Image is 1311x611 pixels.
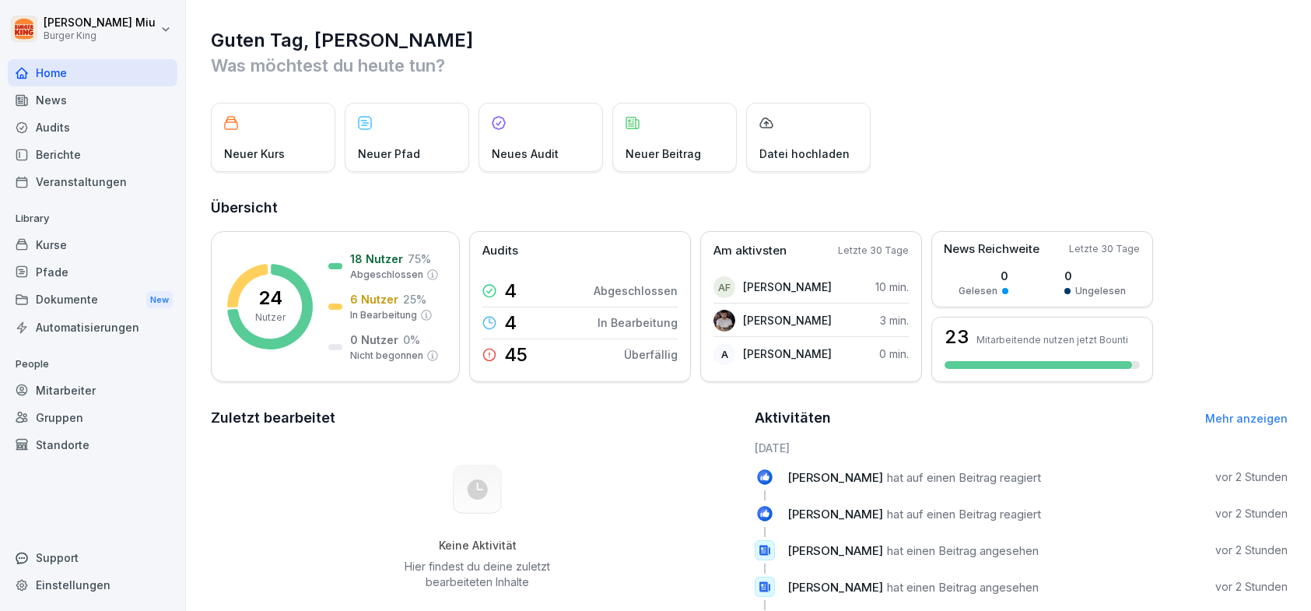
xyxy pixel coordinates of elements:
[8,352,177,377] p: People
[976,334,1128,346] p: Mitarbeitende nutzen jetzt Bounti
[838,244,909,258] p: Letzte 30 Tage
[879,346,909,362] p: 0 min.
[626,146,701,162] p: Neuer Beitrag
[8,544,177,571] div: Support
[350,268,423,282] p: Abgeschlossen
[258,289,282,307] p: 24
[959,268,1008,284] p: 0
[743,346,832,362] p: [PERSON_NAME]
[350,308,417,322] p: In Bearbeitung
[1215,543,1288,558] p: vor 2 Stunden
[594,283,678,299] p: Abgeschlossen
[624,346,678,363] p: Überfällig
[8,258,177,286] a: Pfade
[8,571,177,599] a: Einstellungen
[8,86,177,114] a: News
[8,231,177,258] a: Kurse
[1075,284,1126,298] p: Ungelesen
[408,251,431,267] p: 75 %
[887,580,1039,595] span: hat einen Beitrag angesehen
[8,431,177,458] a: Standorte
[8,141,177,168] a: Berichte
[8,59,177,86] a: Home
[8,404,177,431] a: Gruppen
[8,206,177,231] p: Library
[504,346,528,364] p: 45
[743,312,832,328] p: [PERSON_NAME]
[755,440,1288,456] h6: [DATE]
[146,291,173,309] div: New
[713,276,735,298] div: AF
[358,146,420,162] p: Neuer Pfad
[713,310,735,332] img: tw5tnfnssutukm6nhmovzqwr.png
[1064,268,1126,284] p: 0
[403,291,426,307] p: 25 %
[44,16,156,30] p: [PERSON_NAME] Miu
[787,507,883,521] span: [PERSON_NAME]
[1215,469,1288,485] p: vor 2 Stunden
[44,30,156,41] p: Burger King
[350,291,398,307] p: 6 Nutzer
[399,539,556,553] h5: Keine Aktivität
[211,407,744,429] h2: Zuletzt bearbeitet
[887,543,1039,558] span: hat einen Beitrag angesehen
[1215,579,1288,595] p: vor 2 Stunden
[224,146,285,162] p: Neuer Kurs
[875,279,909,295] p: 10 min.
[1205,412,1288,425] a: Mehr anzeigen
[944,241,1039,258] p: News Reichweite
[759,146,850,162] p: Datei hochladen
[887,507,1041,521] span: hat auf einen Beitrag reagiert
[959,284,997,298] p: Gelesen
[482,242,518,260] p: Audits
[403,332,420,348] p: 0 %
[713,242,787,260] p: Am aktivsten
[787,470,883,485] span: [PERSON_NAME]
[887,470,1041,485] span: hat auf einen Beitrag reagiert
[713,343,735,365] div: A
[211,28,1288,53] h1: Guten Tag, [PERSON_NAME]
[787,580,883,595] span: [PERSON_NAME]
[8,286,177,314] div: Dokumente
[350,349,423,363] p: Nicht begonnen
[8,114,177,141] a: Audits
[350,332,398,348] p: 0 Nutzer
[1069,242,1140,256] p: Letzte 30 Tage
[743,279,832,295] p: [PERSON_NAME]
[504,282,517,300] p: 4
[492,146,559,162] p: Neues Audit
[504,314,517,332] p: 4
[8,377,177,404] a: Mitarbeiter
[8,168,177,195] a: Veranstaltungen
[255,311,286,325] p: Nutzer
[211,53,1288,78] p: Was möchtest du heute tun?
[787,543,883,558] span: [PERSON_NAME]
[399,559,556,590] p: Hier findest du deine zuletzt bearbeiteten Inhalte
[880,312,909,328] p: 3 min.
[598,314,678,331] p: In Bearbeitung
[8,286,177,314] a: DokumenteNew
[1215,506,1288,521] p: vor 2 Stunden
[755,407,831,429] h2: Aktivitäten
[350,251,403,267] p: 18 Nutzer
[945,328,969,346] h3: 23
[211,197,1288,219] h2: Übersicht
[8,314,177,341] a: Automatisierungen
